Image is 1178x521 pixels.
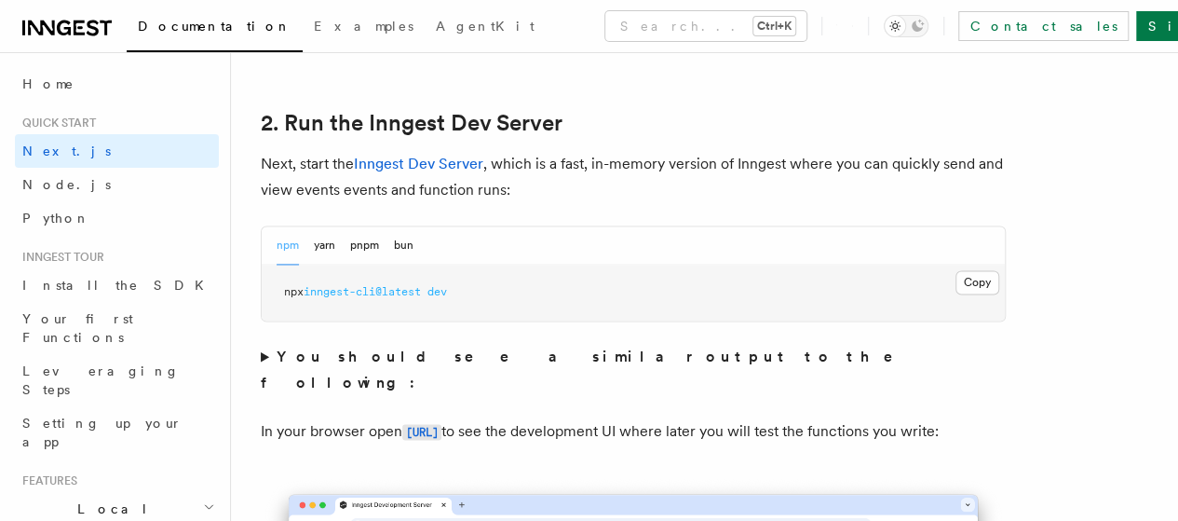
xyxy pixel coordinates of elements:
a: Contact sales [958,11,1129,41]
span: Your first Functions [22,311,133,345]
a: Setting up your app [15,406,219,459]
code: [URL] [402,424,441,440]
button: yarn [314,226,335,265]
span: Inngest tour [15,250,104,265]
img: website_grey.svg [30,48,45,63]
a: Next.js [15,134,219,168]
span: Examples [314,19,413,34]
span: npx [284,285,304,298]
p: In your browser open to see the development UI where later you will test the functions you write: [261,418,1006,446]
img: tab_domain_overview_orange.svg [50,108,65,123]
a: Python [15,201,219,235]
a: Install the SDK [15,268,219,302]
span: Node.js [22,177,111,192]
div: Domain Overview [71,110,167,122]
img: logo_orange.svg [30,30,45,45]
div: Domain: [DOMAIN_NAME] [48,48,205,63]
a: Examples [303,6,425,50]
span: Python [22,211,90,226]
span: AgentKit [436,19,535,34]
a: Leveraging Steps [15,354,219,406]
a: Home [15,67,219,101]
span: dev [427,285,447,298]
span: Leveraging Steps [22,363,180,397]
kbd: Ctrl+K [753,17,795,35]
button: bun [394,226,413,265]
a: Documentation [127,6,303,52]
button: Search...Ctrl+K [605,11,806,41]
span: Setting up your app [22,416,183,449]
a: Your first Functions [15,302,219,354]
button: Toggle dark mode [884,15,928,37]
a: AgentKit [425,6,546,50]
img: tab_keywords_by_traffic_grey.svg [185,108,200,123]
span: inngest-cli@latest [304,285,421,298]
a: 2. Run the Inngest Dev Server [261,110,562,136]
p: Next, start the , which is a fast, in-memory version of Inngest where you can quickly send and vi... [261,151,1006,203]
strong: You should see a similar output to the following: [261,348,919,391]
span: Next.js [22,144,111,158]
div: Keywords by Traffic [206,110,314,122]
span: Documentation [138,19,291,34]
span: Quick start [15,116,96,130]
button: Copy [955,270,999,295]
a: Inngest Dev Server [354,155,483,172]
button: npm [277,226,299,265]
span: Features [15,473,77,488]
a: [URL] [402,422,441,440]
summary: You should see a similar output to the following: [261,344,1006,396]
span: Install the SDK [22,278,215,293]
button: pnpm [350,226,379,265]
span: Home [22,75,74,93]
div: v 4.0.25 [52,30,91,45]
a: Node.js [15,168,219,201]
